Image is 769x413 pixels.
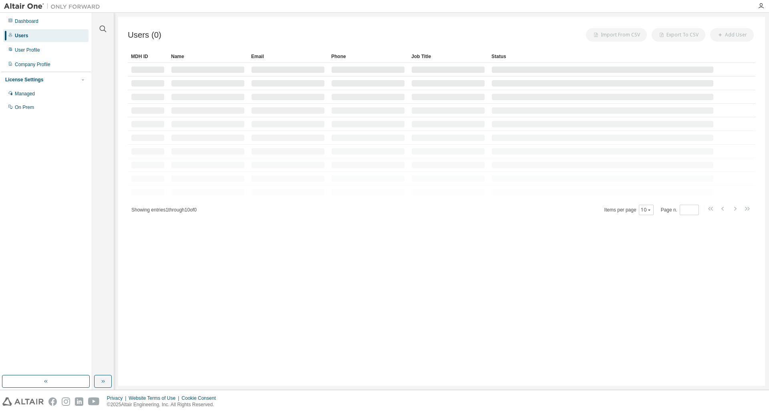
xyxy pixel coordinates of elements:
span: Page n. [661,205,699,215]
div: Users [15,32,28,39]
button: Add User [710,28,754,42]
div: Job Title [411,50,485,63]
div: User Profile [15,47,40,53]
button: Export To CSV [652,28,705,42]
div: Name [171,50,245,63]
div: Cookie Consent [181,395,220,401]
div: License Settings [5,77,43,83]
img: linkedin.svg [75,397,83,406]
button: 10 [641,207,652,213]
div: Website Terms of Use [129,395,181,401]
div: Status [491,50,714,63]
div: Email [251,50,325,63]
div: Company Profile [15,61,50,68]
img: youtube.svg [88,397,100,406]
img: facebook.svg [48,397,57,406]
div: On Prem [15,104,34,111]
img: Altair One [4,2,104,10]
p: © 2025 Altair Engineering, Inc. All Rights Reserved. [107,401,221,408]
div: Privacy [107,395,129,401]
div: Phone [331,50,405,63]
div: MDH ID [131,50,165,63]
img: instagram.svg [62,397,70,406]
span: Users (0) [128,30,161,40]
span: Items per page [604,205,654,215]
button: Import From CSV [586,28,647,42]
span: Showing entries 1 through 10 of 0 [131,207,197,213]
img: altair_logo.svg [2,397,44,406]
div: Managed [15,91,35,97]
div: Dashboard [15,18,38,24]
